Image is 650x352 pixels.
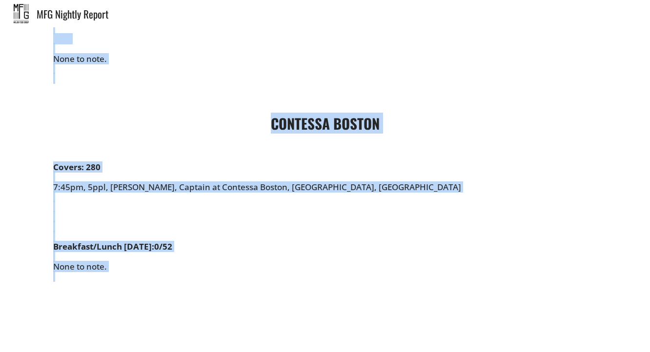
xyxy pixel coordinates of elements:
[53,241,154,252] strong: Breakfast/Lunch [DATE]:
[14,4,29,23] img: mfg_nightly.jpeg
[37,9,650,19] div: MFG Nightly Report
[53,14,597,84] div: None to note.
[53,162,597,242] div: 7:45pm, 5ppl, [PERSON_NAME], Captain at Contessa Boston, [GEOGRAPHIC_DATA], [GEOGRAPHIC_DATA]
[53,161,101,173] strong: Covers: 280
[271,113,380,134] strong: CONTESSA BOSTON
[53,242,597,292] div: None to note.
[154,241,172,252] strong: 0/52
